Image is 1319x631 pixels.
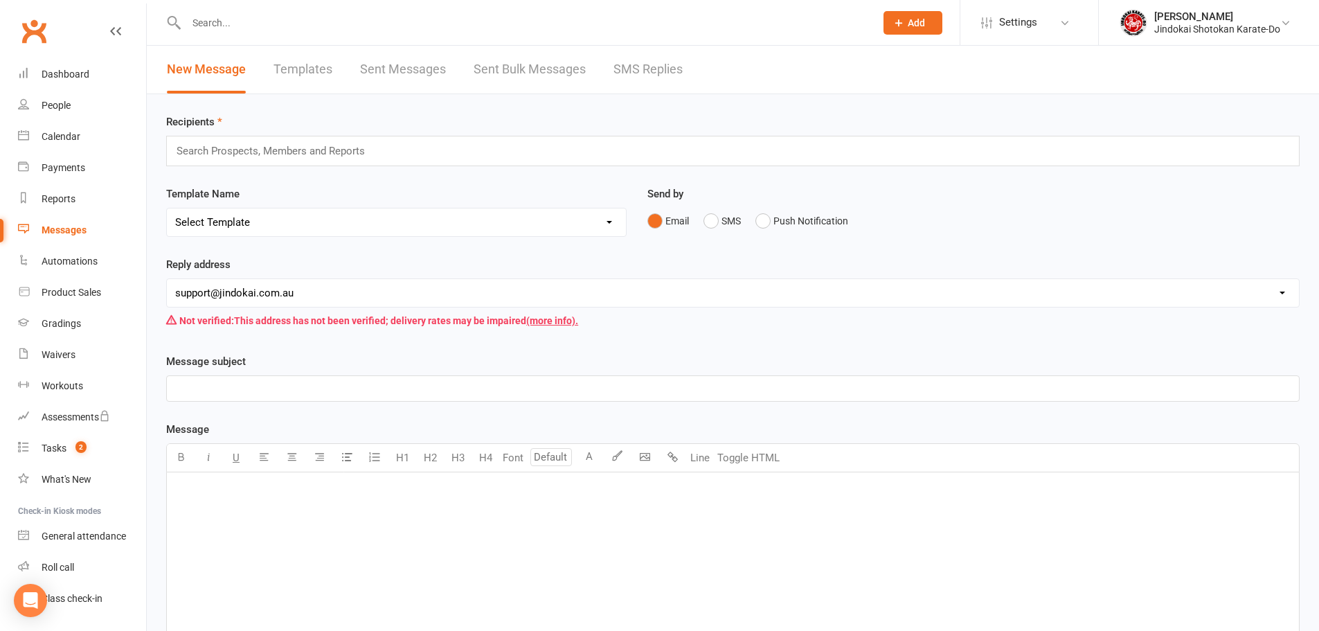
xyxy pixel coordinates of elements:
[883,11,942,35] button: Add
[42,162,85,173] div: Payments
[42,593,102,604] div: Class check-in
[360,46,446,94] a: Sent Messages
[388,444,416,472] button: H1
[18,246,146,277] a: Automations
[42,443,66,454] div: Tasks
[179,315,234,326] strong: Not verified:
[18,433,146,464] a: Tasks 2
[166,114,222,130] label: Recipients
[42,287,101,298] div: Product Sales
[42,349,75,360] div: Waivers
[175,142,378,160] input: Search Prospects, Members and Reports
[526,315,578,326] a: (more info).
[474,46,586,94] a: Sent Bulk Messages
[18,464,146,495] a: What's New
[18,521,146,552] a: General attendance kiosk mode
[999,7,1037,38] span: Settings
[42,318,81,329] div: Gradings
[42,69,89,80] div: Dashboard
[1120,9,1147,37] img: thumb_image1661986740.png
[166,186,240,202] label: Template Name
[18,90,146,121] a: People
[18,371,146,402] a: Workouts
[18,121,146,152] a: Calendar
[42,193,75,204] div: Reports
[18,184,146,215] a: Reports
[647,208,689,234] button: Email
[472,444,499,472] button: H4
[530,448,572,466] input: Default
[18,308,146,339] a: Gradings
[647,186,683,202] label: Send by
[42,380,83,391] div: Workouts
[18,583,146,614] a: Class kiosk mode
[18,339,146,371] a: Waivers
[14,584,47,617] div: Open Intercom Messenger
[42,411,110,423] div: Assessments
[166,353,246,370] label: Message subject
[42,224,87,235] div: Messages
[1154,23,1280,35] div: Jindokai Shotokan Karate-Do
[18,277,146,308] a: Product Sales
[444,444,472,472] button: H3
[499,444,527,472] button: Font
[17,14,51,48] a: Clubworx
[416,444,444,472] button: H2
[166,421,209,438] label: Message
[273,46,332,94] a: Templates
[42,131,80,142] div: Calendar
[167,46,246,94] a: New Message
[18,215,146,246] a: Messages
[908,17,925,28] span: Add
[18,59,146,90] a: Dashboard
[166,308,1300,334] div: This address has not been verified; delivery rates may be impaired
[166,256,231,273] label: Reply address
[613,46,683,94] a: SMS Replies
[42,562,74,573] div: Roll call
[182,13,865,33] input: Search...
[703,208,741,234] button: SMS
[714,444,783,472] button: Toggle HTML
[1154,10,1280,23] div: [PERSON_NAME]
[755,208,848,234] button: Push Notification
[42,256,98,267] div: Automations
[233,452,240,464] span: U
[42,100,71,111] div: People
[75,441,87,453] span: 2
[575,444,603,472] button: A
[42,474,91,485] div: What's New
[18,402,146,433] a: Assessments
[18,152,146,184] a: Payments
[222,444,250,472] button: U
[18,552,146,583] a: Roll call
[42,531,126,542] div: General attendance
[686,444,714,472] button: Line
